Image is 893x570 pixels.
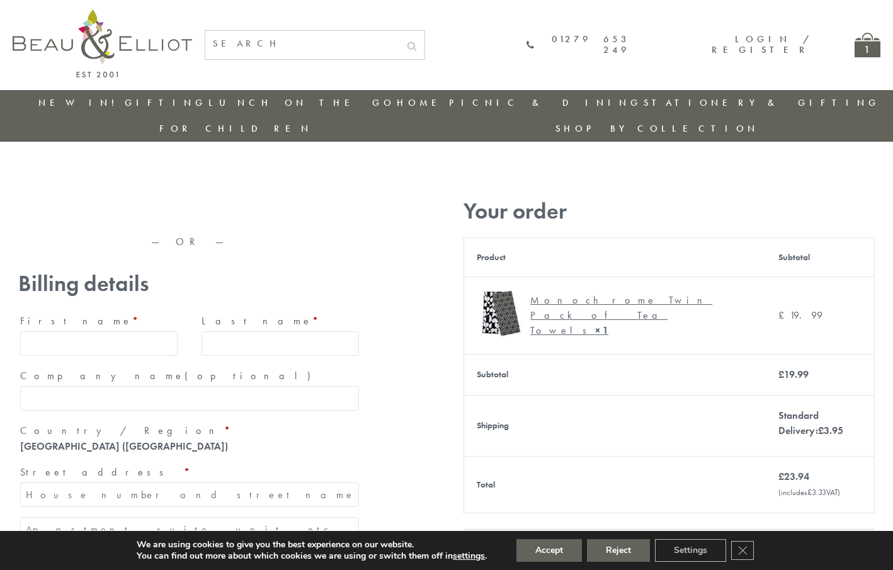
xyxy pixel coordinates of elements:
[190,193,363,224] iframe: Secure express checkout frame
[125,96,207,109] a: Gifting
[453,550,485,562] button: settings
[655,539,726,562] button: Settings
[807,487,812,498] span: £
[855,33,880,57] a: 1
[464,395,766,456] th: Shipping
[477,290,524,337] img: Monochrome Tea Towels
[464,354,766,395] th: Subtotal
[587,539,650,562] button: Reject
[644,96,880,109] a: Stationery & Gifting
[20,311,178,331] label: First name
[20,421,359,441] label: Country / Region
[595,324,608,337] strong: × 1
[778,487,840,498] small: (includes VAT)
[778,368,784,381] span: £
[464,198,875,224] h3: Your order
[159,122,312,135] a: For Children
[778,470,809,483] bdi: 23.94
[818,424,843,437] bdi: 3.95
[516,539,582,562] button: Accept
[526,34,630,56] a: 01279 653 249
[449,96,642,109] a: Picnic & Dining
[807,487,826,498] span: 3.33
[712,33,811,56] a: Login / Register
[208,96,395,109] a: Lunch On The Go
[530,293,744,338] div: Monochrome Twin Pack of Tea Towels
[20,482,359,507] input: House number and street name
[397,96,447,109] a: Home
[464,456,766,513] th: Total
[16,193,189,224] iframe: Secure express checkout frame
[38,96,123,109] a: New in!
[477,290,753,341] a: Monochrome Tea Towels Monochrome Twin Pack of Tea Towels× 1
[766,237,874,276] th: Subtotal
[464,237,766,276] th: Product
[202,311,359,331] label: Last name
[20,440,228,453] strong: [GEOGRAPHIC_DATA] ([GEOGRAPHIC_DATA])
[185,369,318,382] span: (optional)
[137,550,487,562] p: You can find out more about which cookies we are using or switch them off in .
[18,236,361,248] p: — OR —
[205,31,399,57] input: SEARCH
[18,271,361,297] h3: Billing details
[778,409,843,437] label: Standard Delivery:
[778,470,784,483] span: £
[20,517,359,542] input: Apartment, suite, unit, etc. (optional)
[731,541,754,560] button: Close GDPR Cookie Banner
[137,539,487,550] p: We are using cookies to give you the best experience on our website.
[778,368,809,381] bdi: 19.99
[778,309,790,322] span: £
[818,424,824,437] span: £
[20,366,359,386] label: Company name
[778,309,822,322] bdi: 19.99
[555,122,759,135] a: Shop by collection
[13,9,192,77] img: logo
[20,462,359,482] label: Street address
